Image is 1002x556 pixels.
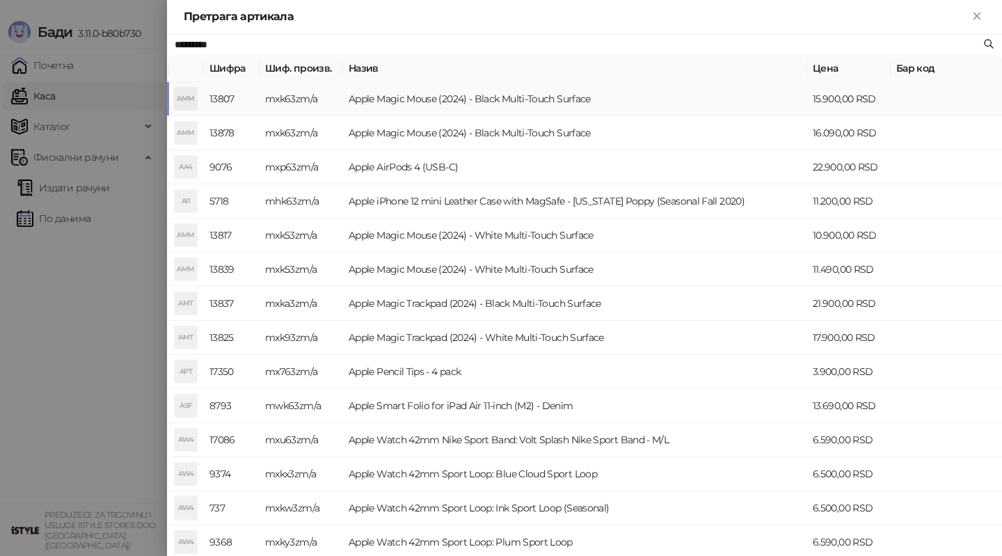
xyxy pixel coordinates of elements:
[204,389,260,423] td: 8793
[260,321,343,355] td: mxk93zm/a
[807,321,891,355] td: 17.900,00 RSD
[175,463,197,485] div: AW4
[260,253,343,287] td: mxk53zm/a
[175,156,197,178] div: AA4
[260,219,343,253] td: mxk53zm/a
[807,219,891,253] td: 10.900,00 RSD
[260,184,343,219] td: mhk63zm/a
[343,423,807,457] td: Apple Watch 42mm Nike Sport Band: Volt Splash Nike Sport Band - M/L
[260,457,343,491] td: mxkx3zm/a
[175,429,197,451] div: AW4
[204,150,260,184] td: 9076
[260,82,343,116] td: mxk63zm/a
[343,355,807,389] td: Apple Pencil Tips - 4 pack
[807,491,891,525] td: 6.500,00 RSD
[260,55,343,82] th: Шиф. произв.
[204,184,260,219] td: 5718
[260,287,343,321] td: mxka3zm/a
[343,491,807,525] td: Apple Watch 42mm Sport Loop: Ink Sport Loop (Seasonal)
[969,8,985,25] button: Close
[204,457,260,491] td: 9374
[807,116,891,150] td: 16.090,00 RSD
[204,55,260,82] th: Шифра
[175,122,197,144] div: AMM
[343,116,807,150] td: Apple Magic Mouse (2024) - Black Multi-Touch Surface
[807,253,891,287] td: 11.490,00 RSD
[260,116,343,150] td: mxk63zm/a
[204,321,260,355] td: 13825
[175,88,197,110] div: AMM
[184,8,969,25] div: Претрага артикала
[204,355,260,389] td: 17350
[204,491,260,525] td: 737
[807,389,891,423] td: 13.690,00 RSD
[175,395,197,417] div: ASF
[807,457,891,491] td: 6.500,00 RSD
[343,82,807,116] td: Apple Magic Mouse (2024) - Black Multi-Touch Surface
[260,150,343,184] td: mxp63zm/a
[204,116,260,150] td: 13878
[807,287,891,321] td: 21.900,00 RSD
[807,355,891,389] td: 3.900,00 RSD
[807,423,891,457] td: 6.590,00 RSD
[260,355,343,389] td: mx763zm/a
[260,389,343,423] td: mwk63zm/a
[343,287,807,321] td: Apple Magic Trackpad (2024) - Black Multi-Touch Surface
[175,531,197,553] div: AW4
[343,184,807,219] td: Apple iPhone 12 mini Leather Case with MagSafe - [US_STATE] Poppy (Seasonal Fall 2020)
[807,184,891,219] td: 11.200,00 RSD
[175,292,197,315] div: AMT
[343,55,807,82] th: Назив
[175,258,197,280] div: AMM
[175,326,197,349] div: AMT
[260,491,343,525] td: mxkw3zm/a
[175,190,197,212] div: AI1
[204,287,260,321] td: 13837
[807,150,891,184] td: 22.900,00 RSD
[807,82,891,116] td: 15.900,00 RSD
[343,253,807,287] td: Apple Magic Mouse (2024) - White Multi-Touch Surface
[343,219,807,253] td: Apple Magic Mouse (2024) - White Multi-Touch Surface
[343,150,807,184] td: Apple AirPods 4 (USB-C)
[204,82,260,116] td: 13807
[175,497,197,519] div: AW4
[807,55,891,82] th: Цена
[343,457,807,491] td: Apple Watch 42mm Sport Loop: Blue Cloud Sport Loop
[204,423,260,457] td: 17086
[204,253,260,287] td: 13839
[260,423,343,457] td: mxu63zm/a
[891,55,1002,82] th: Бар код
[343,389,807,423] td: Apple Smart Folio for iPad Air 11-inch (M2) - Denim
[175,224,197,246] div: AMM
[175,360,197,383] div: APT
[343,321,807,355] td: Apple Magic Trackpad (2024) - White Multi-Touch Surface
[204,219,260,253] td: 13817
